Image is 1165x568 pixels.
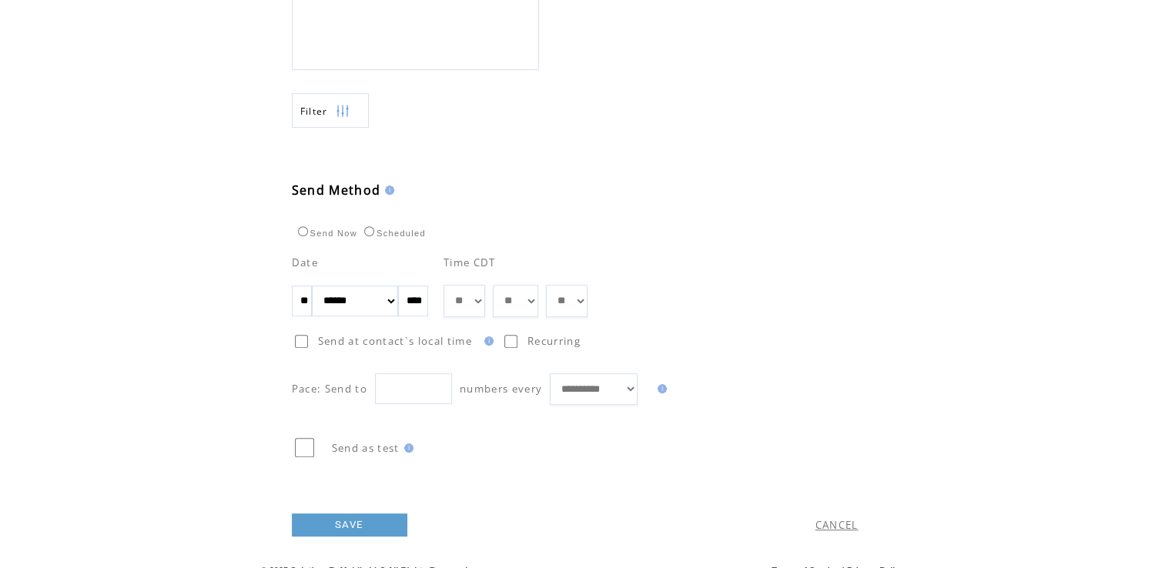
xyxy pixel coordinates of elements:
img: help.gif [400,443,413,453]
span: Recurring [527,334,581,348]
img: help.gif [480,336,494,346]
span: Show filters [300,105,328,118]
span: Send Method [292,182,381,199]
span: Time CDT [444,256,496,269]
input: Send Now [298,226,308,236]
img: filters.png [336,94,350,129]
span: Date [292,256,318,269]
label: Send Now [294,229,357,238]
span: Send at contact`s local time [318,334,472,348]
span: numbers every [460,382,542,396]
input: Scheduled [364,226,374,236]
img: help.gif [653,384,667,393]
label: Scheduled [360,229,426,238]
a: Filter [292,93,369,128]
a: CANCEL [815,518,859,532]
span: Pace: Send to [292,382,367,396]
span: Send as test [332,441,400,455]
a: SAVE [292,513,407,536]
img: help.gif [380,185,394,195]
